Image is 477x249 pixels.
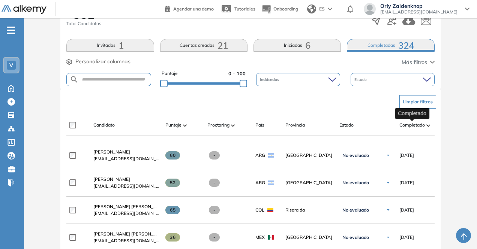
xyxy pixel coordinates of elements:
button: Onboarding [261,1,298,17]
span: [PERSON_NAME] [PERSON_NAME] [PERSON_NAME] [93,231,206,237]
span: [GEOGRAPHIC_DATA] [285,152,333,159]
span: [DATE] [399,207,414,213]
img: ARG [268,153,274,158]
span: Candidato [93,122,115,128]
img: [missing "en.ARROW_ALT" translation] [183,124,187,127]
span: - [209,179,220,187]
span: Personalizar columnas [75,58,130,66]
span: [EMAIL_ADDRESS][DOMAIN_NAME] [93,210,159,217]
span: [EMAIL_ADDRESS][DOMAIN_NAME] [93,237,159,244]
span: Provincia [285,122,305,128]
button: Invitados1 [66,39,154,52]
span: Tutoriales [234,6,255,12]
span: País [255,122,264,128]
img: [missing "en.ARROW_ALT" translation] [231,124,235,127]
span: [PERSON_NAME] [PERSON_NAME] [93,204,168,209]
img: SEARCH_ALT [70,75,79,84]
span: 0 - 100 [228,70,246,77]
span: [EMAIL_ADDRESS][DOMAIN_NAME] [93,155,159,162]
span: 65 [165,206,180,214]
span: Onboarding [273,6,298,12]
img: world [307,4,316,13]
span: 60 [165,151,180,160]
img: arrow [328,7,332,10]
span: [DATE] [399,179,414,186]
a: [PERSON_NAME] [93,149,159,155]
span: Puntaje [165,122,181,128]
img: Ícono de flecha [386,153,390,158]
span: Completado [399,122,425,128]
span: 36 [165,233,180,242]
span: Estado [354,77,368,82]
img: Logo [1,5,46,14]
div: Estado [351,73,435,86]
span: No evaluado [342,152,369,158]
span: Risaralda [285,207,333,213]
span: Agendar una demo [173,6,214,12]
a: [PERSON_NAME] [93,176,159,183]
span: No evaluado [342,180,369,186]
span: No evaluado [342,207,369,213]
span: [EMAIL_ADDRESS][DOMAIN_NAME] [93,183,159,189]
span: [PERSON_NAME] [93,176,130,182]
span: [GEOGRAPHIC_DATA] [285,179,333,186]
img: MEX [268,235,274,240]
span: Estado [339,122,354,128]
span: - [209,151,220,160]
button: Completadas324 [347,39,434,52]
span: [DATE] [399,234,414,241]
span: Orly Zaidenknop [380,3,457,9]
span: - [209,206,220,214]
img: ARG [268,180,274,185]
img: [missing "en.ARROW_ALT" translation] [426,124,430,127]
span: - [209,233,220,242]
span: ARG [255,152,265,159]
span: 52 [165,179,180,187]
img: Ícono de flecha [386,180,390,185]
img: COL [267,208,273,212]
span: MEX [255,234,265,241]
button: Cuentas creadas21 [160,39,247,52]
span: ES [319,6,325,12]
button: Limpiar filtros [399,95,436,109]
img: Ícono de flecha [386,208,390,212]
span: [GEOGRAPHIC_DATA] [285,234,333,241]
a: Agendar una demo [165,4,214,13]
div: Incidencias [256,73,340,86]
button: Más filtros [402,58,435,66]
span: [EMAIL_ADDRESS][DOMAIN_NAME] [380,9,457,15]
span: COL [255,207,264,213]
span: Total Candidatos [66,20,101,27]
span: V [9,62,13,68]
span: Incidencias [260,77,280,82]
span: [DATE] [399,152,414,159]
span: Proctoring [207,122,229,128]
span: No evaluado [342,234,369,240]
span: ARG [255,179,265,186]
img: Ícono de flecha [386,235,390,240]
button: Iniciadas6 [253,39,341,52]
a: [PERSON_NAME] [PERSON_NAME] [PERSON_NAME] [93,231,159,237]
span: [PERSON_NAME] [93,149,130,155]
button: Personalizar columnas [66,58,130,66]
span: Más filtros [402,58,427,66]
div: Completado [395,108,429,119]
i: - [7,30,15,31]
a: [PERSON_NAME] [PERSON_NAME] [93,203,159,210]
span: Puntaje [162,70,178,77]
